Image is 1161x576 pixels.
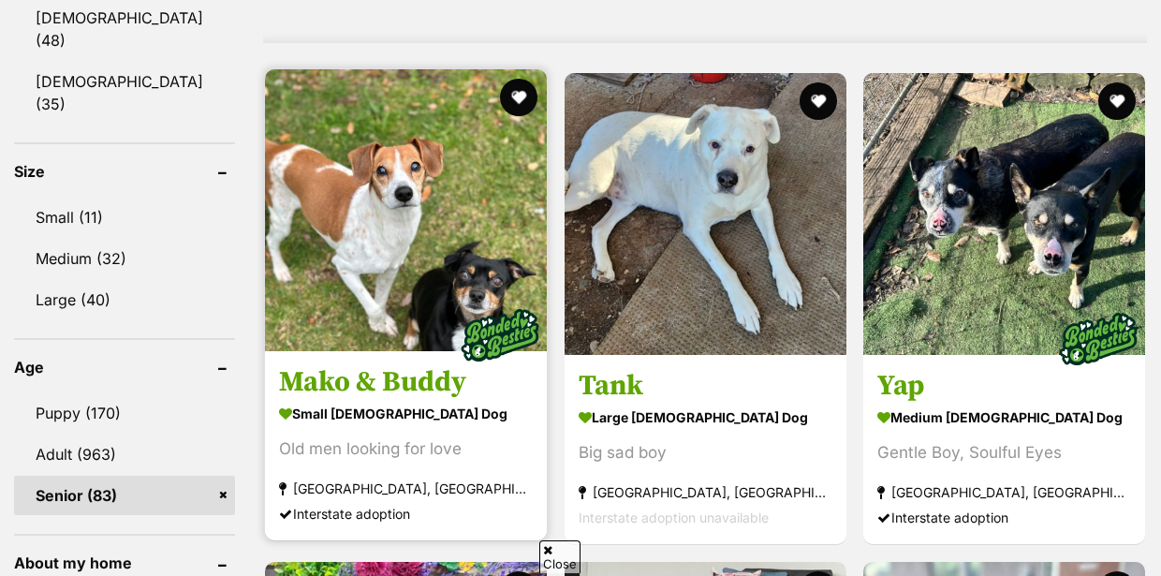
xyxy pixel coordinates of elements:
span: Interstate adoption unavailable [579,510,769,525]
div: Interstate adoption [279,501,533,526]
strong: [GEOGRAPHIC_DATA], [GEOGRAPHIC_DATA] [877,480,1131,505]
button: favourite [500,79,537,116]
strong: small [DEMOGRAPHIC_DATA] Dog [279,400,533,427]
strong: [GEOGRAPHIC_DATA], [GEOGRAPHIC_DATA] [579,480,832,505]
div: Old men looking for love [279,436,533,462]
strong: medium [DEMOGRAPHIC_DATA] Dog [877,404,1131,431]
a: Medium (32) [14,239,235,278]
img: Yap - Australian Kelpie Dog [863,73,1145,355]
img: bonded besties [453,288,547,382]
h3: Mako & Buddy [279,364,533,400]
header: Age [14,359,235,376]
button: favourite [1098,82,1136,120]
strong: [GEOGRAPHIC_DATA], [GEOGRAPHIC_DATA] [279,476,533,501]
div: Interstate adoption [877,505,1131,530]
img: Mako & Buddy - Jack Russell Terrier Dog [265,69,547,351]
a: Yap medium [DEMOGRAPHIC_DATA] Dog Gentle Boy, Soulful Eyes [GEOGRAPHIC_DATA], [GEOGRAPHIC_DATA] I... [863,354,1145,544]
strong: large [DEMOGRAPHIC_DATA] Dog [579,404,832,431]
h3: Tank [579,368,832,404]
header: About my home [14,554,235,571]
a: [DEMOGRAPHIC_DATA] (35) [14,62,235,124]
a: Small (11) [14,198,235,237]
span: Close [539,540,580,573]
header: Size [14,163,235,180]
h3: Yap [877,368,1131,404]
img: Tank - British Bulldog x Staffordshire Bull Terrier Dog [565,73,846,355]
a: Tank large [DEMOGRAPHIC_DATA] Dog Big sad boy [GEOGRAPHIC_DATA], [GEOGRAPHIC_DATA] Interstate ado... [565,354,846,544]
a: Adult (963) [14,435,235,474]
a: Senior (83) [14,476,235,515]
img: bonded besties [1051,292,1145,386]
button: favourite [799,82,836,120]
div: Gentle Boy, Soulful Eyes [877,440,1131,465]
a: Large (40) [14,280,235,319]
a: Mako & Buddy small [DEMOGRAPHIC_DATA] Dog Old men looking for love [GEOGRAPHIC_DATA], [GEOGRAPHIC... [265,350,547,540]
a: Puppy (170) [14,393,235,433]
div: Big sad boy [579,440,832,465]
